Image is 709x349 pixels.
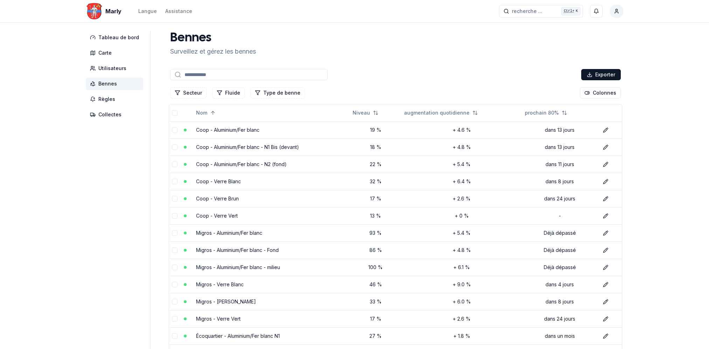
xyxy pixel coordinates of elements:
a: Migros - Aluminium/Fer blanc - Fond [196,247,279,253]
span: Carte [98,49,112,56]
div: + 2.6 % [404,195,519,202]
button: Sorted ascending. Click to sort descending. [192,107,220,118]
a: Migros - Verre Vert [196,316,241,322]
div: + 0 % [404,212,519,219]
div: Déjà dépassé [525,230,595,237]
a: Coop - Aluminium/Fer blanc - N1 Bis (devant) [196,144,299,150]
button: Filtrer les lignes [250,87,305,98]
span: Nom [196,109,207,116]
button: Exporter [581,69,621,80]
div: dans 8 jours [525,178,595,185]
div: 17 % [353,315,398,322]
a: Coop - Verre Vert [196,213,238,219]
div: 17 % [353,195,398,202]
div: Langue [138,8,157,15]
button: select-row [172,333,178,339]
div: 32 % [353,178,398,185]
div: dans 24 jours [525,315,595,322]
a: Migros - Verre Blanc [196,281,244,287]
div: dans 11 jours [525,161,595,168]
a: Migros - Aluminium/Fer blanc - milieu [196,264,280,270]
div: 93 % [353,230,398,237]
img: Marly Logo [86,3,103,20]
div: + 5.4 % [404,230,519,237]
div: + 6.0 % [404,298,519,305]
button: select-all [172,110,178,116]
button: Filtrer les lignes [170,87,207,98]
div: 27 % [353,333,398,340]
div: Déjà dépassé [525,247,595,254]
div: 13 % [353,212,398,219]
div: dans 13 jours [525,126,595,134]
div: dans 8 jours [525,298,595,305]
div: dans 24 jours [525,195,595,202]
button: Langue [138,7,157,15]
div: 100 % [353,264,398,271]
a: Coop - Verre Brun [196,196,239,201]
div: + 1.8 % [404,333,519,340]
button: select-row [172,144,178,150]
a: Migros - [PERSON_NAME] [196,299,256,304]
a: Carte [86,47,146,59]
div: + 4.8 % [404,247,519,254]
button: select-row [172,213,178,219]
div: + 4.8 % [404,144,519,151]
button: Not sorted. Click to sort ascending. [348,107,383,118]
p: Surveillez et gérez les bennes [170,47,256,56]
div: + 9.0 % [404,281,519,288]
button: select-row [172,247,178,253]
a: Marly [86,7,124,15]
div: 19 % [353,126,398,134]
div: - [525,212,595,219]
a: Coop - Verre Blanc [196,178,241,184]
button: select-row [172,196,178,201]
span: Tableau de bord [98,34,139,41]
div: + 6.1 % [404,264,519,271]
a: Tableau de bord [86,31,146,44]
div: 33 % [353,298,398,305]
span: Utilisateurs [98,65,126,72]
div: 22 % [353,161,398,168]
a: Migros - Aluminium/Fer blanc [196,230,262,236]
div: + 5.4 % [404,161,519,168]
span: Bennes [98,80,117,87]
span: recherche ... [512,8,542,15]
button: select-row [172,230,178,236]
div: dans 4 jours [525,281,595,288]
button: select-row [172,316,178,322]
div: dans un mois [525,333,595,340]
button: Filtrer les lignes [212,87,245,98]
a: Utilisateurs [86,62,146,75]
button: recherche ...Ctrl+K [499,5,583,18]
span: Règles [98,96,115,103]
a: Bennes [86,77,146,90]
div: + 2.6 % [404,315,519,322]
div: + 6.4 % [404,178,519,185]
button: Not sorted. Click to sort ascending. [400,107,482,118]
span: prochain 80% [525,109,559,116]
button: select-row [172,282,178,287]
a: Règles [86,93,146,105]
div: 86 % [353,247,398,254]
button: Cocher les colonnes [580,87,621,98]
a: Coop - Aluminium/Fer blanc - N2 (fond) [196,161,287,167]
button: select-row [172,179,178,184]
span: Niveau [353,109,370,116]
span: Marly [105,7,121,15]
a: Assistance [165,7,192,15]
div: + 4.6 % [404,126,519,134]
button: Not sorted. Click to sort ascending. [521,107,571,118]
button: select-row [172,265,178,270]
span: augmentation quotidienne [404,109,470,116]
h1: Bennes [170,31,256,45]
button: select-row [172,127,178,133]
a: Écoquartier - Aluminium/Fer blanc N1 [196,333,280,339]
button: select-row [172,299,178,304]
div: dans 13 jours [525,144,595,151]
button: select-row [172,162,178,167]
a: Collectes [86,108,146,121]
div: 18 % [353,144,398,151]
span: Collectes [98,111,121,118]
a: Coop - Aluminium/Fer blanc [196,127,259,133]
